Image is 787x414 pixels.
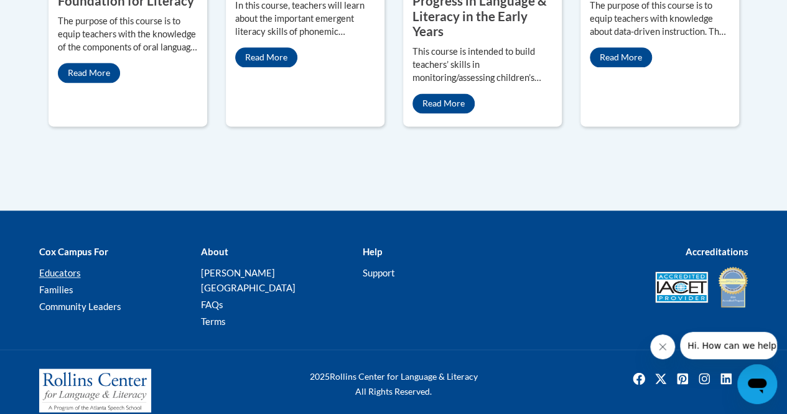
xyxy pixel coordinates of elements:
[39,284,73,295] a: Families
[629,369,649,388] img: Facebook icon
[686,246,748,257] b: Accreditations
[235,47,297,67] a: Read More
[362,246,381,257] b: Help
[412,45,552,85] p: This course is intended to build teachers’ skills in monitoring/assessing children’s developmenta...
[310,370,330,381] span: 2025
[629,369,649,388] a: Facebook
[200,316,225,327] a: Terms
[272,369,515,398] div: Rollins Center for Language & Literacy All Rights Reserved.
[655,271,708,303] img: Accredited IACET® Provider
[738,369,758,388] a: Facebook Group
[39,369,151,412] img: Rollins Center for Language & Literacy - A Program of the Atlanta Speech School
[717,265,748,309] img: IDA® Accredited
[716,369,736,388] img: LinkedIn icon
[694,369,714,388] a: Instagram
[39,267,81,278] a: Educators
[200,267,295,293] a: [PERSON_NAME][GEOGRAPHIC_DATA]
[737,364,777,404] iframe: Button to launch messaging window
[200,246,228,257] b: About
[651,369,671,388] img: Twitter icon
[58,63,120,83] a: Read More
[412,93,475,113] a: Read More
[200,299,223,310] a: FAQs
[7,9,101,19] span: Hi. How can we help?
[673,369,692,388] a: Pinterest
[651,369,671,388] a: Twitter
[39,246,108,257] b: Cox Campus For
[694,369,714,388] img: Instagram icon
[650,334,675,359] iframe: Close message
[39,301,121,312] a: Community Leaders
[362,267,394,278] a: Support
[716,369,736,388] a: Linkedin
[590,47,652,67] a: Read More
[680,332,777,359] iframe: Message from company
[673,369,692,388] img: Pinterest icon
[58,15,198,54] p: The purpose of this course is to equip teachers with the knowledge of the components of oral lang...
[738,369,758,388] img: Facebook group icon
